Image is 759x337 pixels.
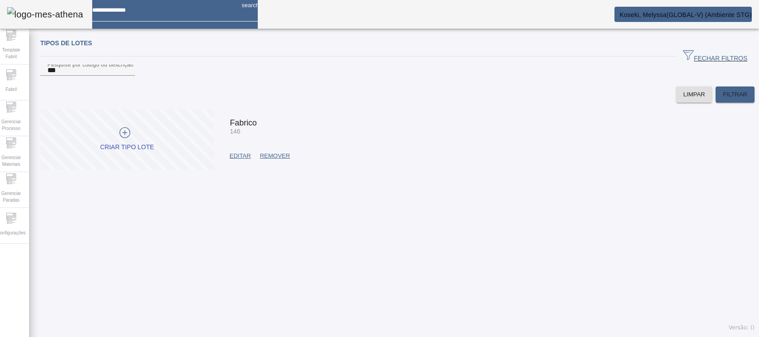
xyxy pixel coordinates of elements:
span: 146 [230,128,240,135]
button: CRIAR TIPO LOTE [40,109,214,170]
span: Fabril [3,83,19,95]
span: FILTRAR [723,90,747,99]
span: FECHAR FILTROS [683,50,747,63]
span: Versão: () [729,324,755,331]
button: REMOVER [256,148,294,164]
button: EDITAR [225,148,256,164]
span: Tipos de lotes [40,39,92,47]
img: logo-mes-athena [7,7,83,22]
span: REMOVER [260,151,290,160]
mat-label: Pesquise por código ou descrição [47,61,133,67]
span: LIMPAR [683,90,705,99]
span: EDITAR [230,151,251,160]
button: LIMPAR [676,86,712,103]
button: FECHAR FILTROS [676,48,755,65]
div: CRIAR TIPO LOTE [100,143,154,152]
button: FILTRAR [716,86,755,103]
span: Koseki, Melyssa(GLOBAL-V) (Ambiente STG) [619,11,752,18]
span: Fabrico [230,118,257,127]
